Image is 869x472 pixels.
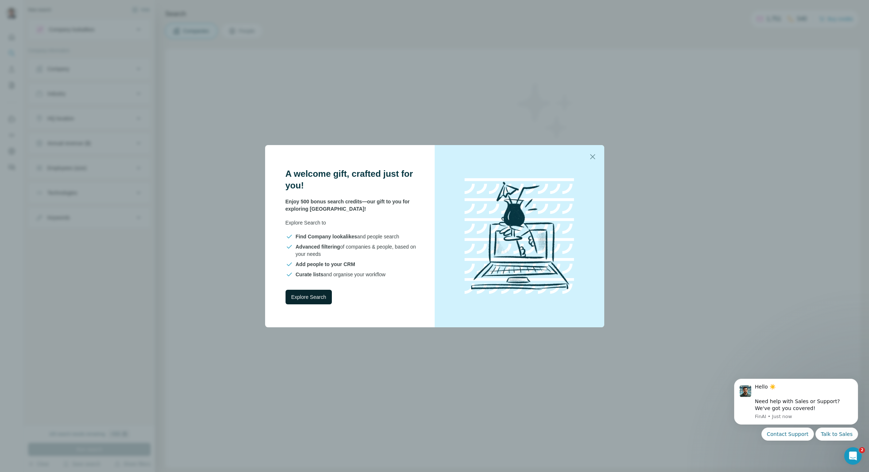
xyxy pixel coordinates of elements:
[296,234,357,239] span: Find Company lookalikes
[286,290,332,304] button: Explore Search
[296,244,340,250] span: Advanced filtering
[286,198,417,212] p: Enjoy 500 bonus search credits—our gift to you for exploring [GEOGRAPHIC_DATA]!
[296,233,399,240] span: and people search
[291,293,326,301] span: Explore Search
[296,271,386,278] span: and organise your workflow
[723,372,869,445] iframe: Intercom notifications message
[296,261,355,267] span: Add people to your CRM
[296,272,323,277] span: Curate lists
[296,243,417,258] span: of companies & people, based on your needs
[286,168,417,191] h3: A welcome gift, crafted just for you!
[844,447,862,465] iframe: Intercom live chat
[286,219,417,226] p: Explore Search to
[859,447,865,453] span: 2
[454,171,585,302] img: laptop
